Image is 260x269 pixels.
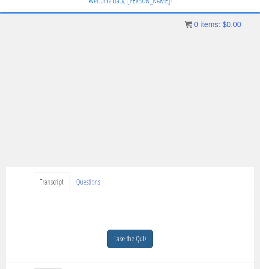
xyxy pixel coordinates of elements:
[185,21,192,28] img: icon11.png
[70,173,106,192] a: Questions
[185,20,241,29] a: 0 items: $0.00
[222,20,227,29] span: $
[194,20,198,29] span: 0
[222,20,241,29] bdi: 0.00
[34,173,69,192] a: Transcript
[200,20,220,29] span: items:
[107,230,153,248] a: Take the Quiz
